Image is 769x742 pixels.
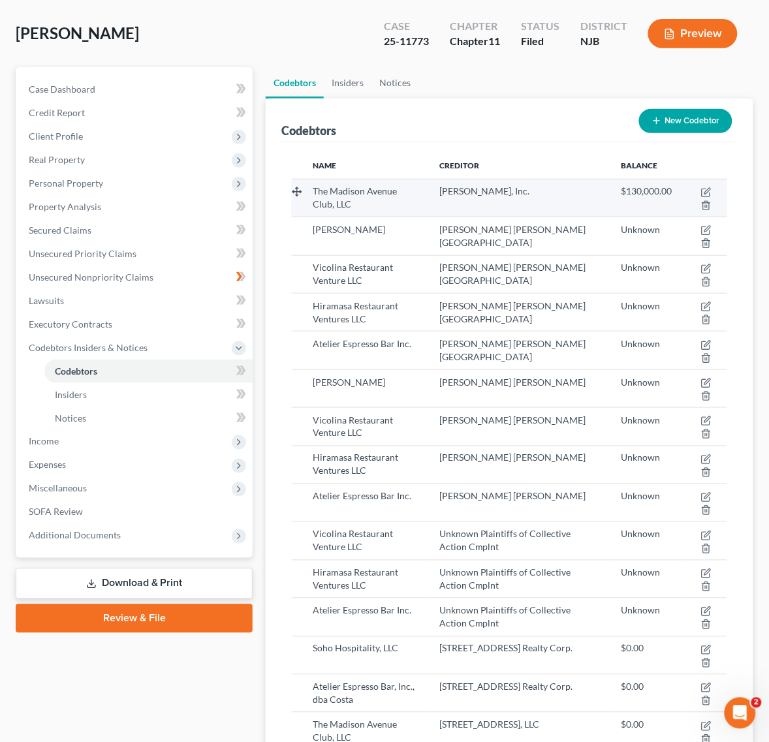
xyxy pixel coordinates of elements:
span: Insiders [55,389,87,400]
span: 11 [488,35,500,47]
span: [PERSON_NAME] [PERSON_NAME][GEOGRAPHIC_DATA] [439,338,586,362]
span: Credit Report [29,107,85,118]
div: Chapter [450,34,500,49]
span: Name [313,161,336,170]
span: Vicolina Restaurant Venture LLC [313,262,393,286]
span: [PERSON_NAME], Inc. [439,185,530,196]
span: Unsecured Priority Claims [29,248,136,259]
span: Executory Contracts [29,318,112,330]
span: $0.00 [621,643,644,654]
div: Chapter [450,19,500,34]
a: Unsecured Nonpriority Claims [18,266,253,289]
a: Insiders [44,383,253,407]
span: Lawsuits [29,295,64,306]
span: $0.00 [621,719,644,730]
span: $0.00 [621,681,644,692]
span: [PERSON_NAME] [PERSON_NAME] [439,377,586,388]
span: Property Analysis [29,201,101,212]
span: Unknown [621,567,661,578]
span: Unknown [621,491,661,502]
span: Atelier Espresso Bar Inc. [313,605,411,616]
div: District [580,19,627,34]
span: Balance [621,161,658,170]
span: [PERSON_NAME] [313,377,385,388]
span: [PERSON_NAME] [313,224,385,235]
span: [PERSON_NAME] [PERSON_NAME][GEOGRAPHIC_DATA] [439,224,586,248]
span: 2 [751,698,762,708]
span: Hiramasa Restaurant Ventures LLC [313,452,398,476]
span: [PERSON_NAME] [PERSON_NAME][GEOGRAPHIC_DATA] [439,300,586,324]
span: Income [29,436,59,447]
span: SOFA Review [29,506,83,518]
div: Case [384,19,429,34]
span: Case Dashboard [29,84,95,95]
span: Unknown [621,605,661,616]
span: Hiramasa Restaurant Ventures LLC [313,300,398,324]
button: New Codebtor [639,109,732,133]
span: Real Property [29,154,85,165]
span: [STREET_ADDRESS], LLC [439,719,540,730]
span: Personal Property [29,178,103,189]
a: Review & File [16,604,253,633]
span: Codebtors Insiders & Notices [29,342,148,353]
span: $130,000.00 [621,185,672,196]
span: [PERSON_NAME] [PERSON_NAME] [439,491,586,502]
span: [PERSON_NAME] [PERSON_NAME] [439,414,586,425]
span: Expenses [29,459,66,471]
a: Lawsuits [18,289,253,313]
span: Codebtors [55,365,97,377]
span: Vicolina Restaurant Venture LLC [313,529,393,553]
span: Unknown [621,377,661,388]
a: Notices [44,407,253,430]
a: Download & Print [16,568,253,599]
span: Client Profile [29,131,83,142]
span: Unsecured Nonpriority Claims [29,271,153,283]
a: Case Dashboard [18,78,253,101]
a: Codebtors [44,360,253,383]
span: [PERSON_NAME] [PERSON_NAME] [439,452,586,463]
span: [STREET_ADDRESS] Realty Corp. [439,681,573,692]
a: Credit Report [18,101,253,125]
span: Unknown [621,224,661,235]
div: 25-11773 [384,34,429,49]
span: Soho Hospitality, LLC [313,643,398,654]
span: Atelier Espresso Bar, Inc., dba Costa [313,681,415,705]
span: Vicolina Restaurant Venture LLC [313,414,393,439]
div: Status [521,19,559,34]
iframe: Intercom live chat [725,698,756,729]
span: Unknown [621,529,661,540]
span: Atelier Espresso Bar Inc. [313,491,411,502]
span: Miscellaneous [29,483,87,494]
span: Atelier Espresso Bar Inc. [313,338,411,349]
span: The Madison Avenue Club, LLC [313,185,397,209]
span: Hiramasa Restaurant Ventures LLC [313,567,398,591]
span: Secured Claims [29,224,91,236]
span: Creditor [439,161,479,170]
span: Unknown [621,338,661,349]
a: Codebtors [266,67,324,99]
a: Insiders [324,67,371,99]
span: Additional Documents [29,530,121,541]
a: Unsecured Priority Claims [18,242,253,266]
div: Filed [521,34,559,49]
a: SOFA Review [18,501,253,524]
div: NJB [580,34,627,49]
span: Unknown Plaintiffs of Collective Action Cmplnt [439,529,571,553]
span: [STREET_ADDRESS] Realty Corp. [439,643,573,654]
a: Notices [371,67,418,99]
span: Unknown [621,452,661,463]
span: Unknown [621,300,661,311]
span: Unknown [621,414,661,425]
span: [PERSON_NAME] [PERSON_NAME][GEOGRAPHIC_DATA] [439,262,586,286]
a: Secured Claims [18,219,253,242]
span: Unknown Plaintiffs of Collective Action Cmplnt [439,605,571,629]
span: Unknown [621,262,661,273]
div: Codebtors [281,123,336,138]
a: Executory Contracts [18,313,253,336]
button: Preview [648,19,738,48]
span: Notices [55,412,86,424]
a: Property Analysis [18,195,253,219]
span: [PERSON_NAME] [16,23,139,42]
span: Unknown Plaintiffs of Collective Action Cmplnt [439,567,571,591]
